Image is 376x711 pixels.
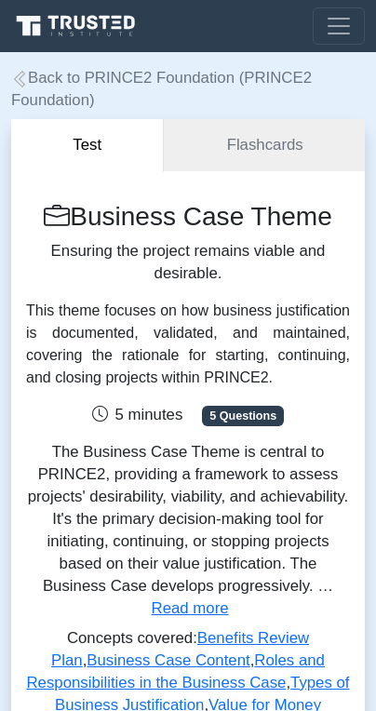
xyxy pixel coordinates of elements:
[26,201,350,233] h1: Business Case Theme
[51,629,309,669] a: Benefits Review Plan
[11,69,312,109] a: Back to PRINCE2 Foundation (PRINCE2 Foundation)
[152,597,229,620] button: Read more
[164,119,365,172] a: Flashcards
[92,406,183,423] span: 5 minutes
[26,240,350,285] p: Ensuring the project remains viable and desirable.
[313,7,365,45] button: Toggle navigation
[202,406,284,425] span: 5 Questions
[26,651,324,691] a: Roles and Responsibilities in the Business Case
[11,119,164,172] button: Test
[26,300,350,389] div: This theme focuses on how business justification is documented, validated, and maintained, coveri...
[87,651,249,669] a: Business Case Content
[28,443,349,595] span: The Business Case Theme is central to PRINCE2, providing a framework to assess projects' desirabi...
